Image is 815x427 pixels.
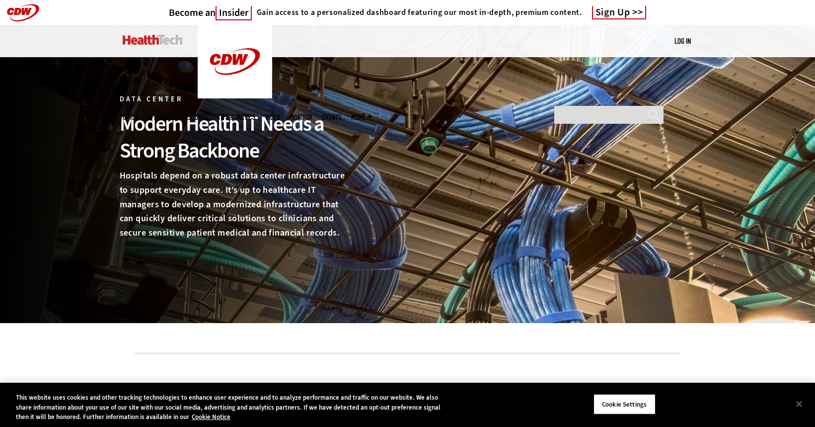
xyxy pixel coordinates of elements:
[351,113,372,121] span: More
[148,113,173,121] span: Specialty
[198,25,272,98] img: Home
[16,393,448,422] div: This website uses cookies and other tracking technologies to enhance user experience and to analy...
[290,113,312,121] a: MonITor
[592,6,647,19] a: Sign Up
[120,110,350,164] div: Modern Health IT Needs a Strong Backbone
[322,113,341,121] a: Events
[120,113,138,121] span: Topics
[120,169,350,240] p: Hospitals depend on a robust data center infrastructure to support everyday care. It’s up to heal...
[593,394,656,415] button: Cookie Settings
[674,36,691,45] a: Log in
[183,113,208,121] a: Features
[218,113,255,121] a: Tips & Tactics
[192,413,230,421] a: More information about your privacy
[265,113,280,121] a: Video
[674,36,691,46] div: User menu
[169,6,252,19] h3: Become an
[216,6,252,20] span: Insider
[227,368,589,413] iframe: advertisement
[252,7,582,17] a: Gain access to a personalized dashboard featuring our most in-depth, premium content.
[257,7,582,17] h4: Gain access to a personalized dashboard featuring our most in-depth, premium content.
[788,393,810,415] button: Close
[169,6,252,19] a: Become anInsider
[198,90,272,101] a: CDW
[123,35,183,45] img: Home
